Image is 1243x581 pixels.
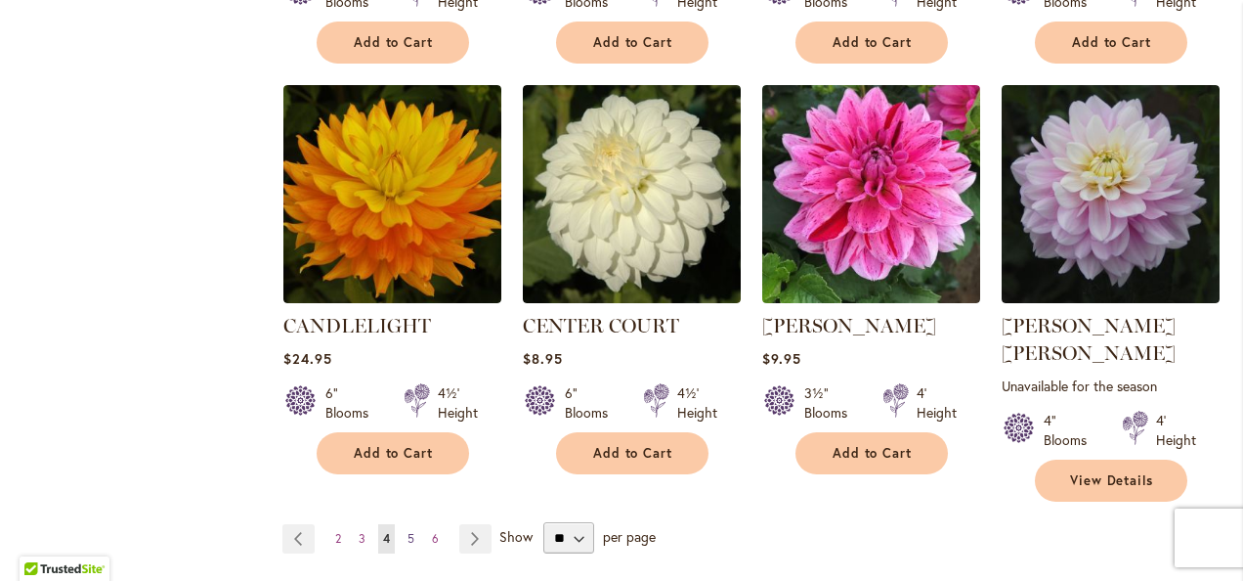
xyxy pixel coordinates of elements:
[523,314,679,337] a: CENTER COURT
[330,524,346,554] a: 2
[1035,460,1187,502] a: View Details
[917,383,957,423] div: 4' Height
[762,349,801,368] span: $9.95
[427,524,444,554] a: 6
[762,85,980,303] img: CHA CHING
[325,383,380,423] div: 6" Blooms
[762,314,936,337] a: [PERSON_NAME]
[317,432,469,474] button: Add to Cart
[565,383,620,423] div: 6" Blooms
[1002,85,1220,303] img: Charlotte Mae
[677,383,717,423] div: 4½' Height
[1002,314,1176,365] a: [PERSON_NAME] [PERSON_NAME]
[833,445,913,462] span: Add to Cart
[15,512,69,566] iframe: Launch Accessibility Center
[762,289,980,307] a: CHA CHING
[804,383,859,423] div: 3½" Blooms
[556,22,708,64] button: Add to Cart
[438,383,478,423] div: 4½' Height
[1156,411,1196,450] div: 4' Height
[354,524,370,554] a: 3
[795,22,948,64] button: Add to Cart
[593,34,673,51] span: Add to Cart
[523,289,741,307] a: CENTER COURT
[1035,22,1187,64] button: Add to Cart
[335,531,341,546] span: 2
[354,445,434,462] span: Add to Cart
[354,34,434,51] span: Add to Cart
[523,349,563,368] span: $8.95
[407,531,414,546] span: 5
[432,531,439,546] span: 6
[1002,289,1220,307] a: Charlotte Mae
[523,85,741,303] img: CENTER COURT
[1002,377,1220,395] p: Unavailable for the season
[603,527,656,546] span: per page
[283,349,332,368] span: $24.95
[1072,34,1152,51] span: Add to Cart
[556,432,708,474] button: Add to Cart
[317,22,469,64] button: Add to Cart
[1044,411,1098,450] div: 4" Blooms
[359,531,365,546] span: 3
[283,289,501,307] a: CANDLELIGHT
[833,34,913,51] span: Add to Cart
[383,531,390,546] span: 4
[499,527,533,546] span: Show
[795,432,948,474] button: Add to Cart
[593,445,673,462] span: Add to Cart
[1070,472,1154,489] span: View Details
[283,314,431,337] a: CANDLELIGHT
[283,85,501,303] img: CANDLELIGHT
[403,524,419,554] a: 5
